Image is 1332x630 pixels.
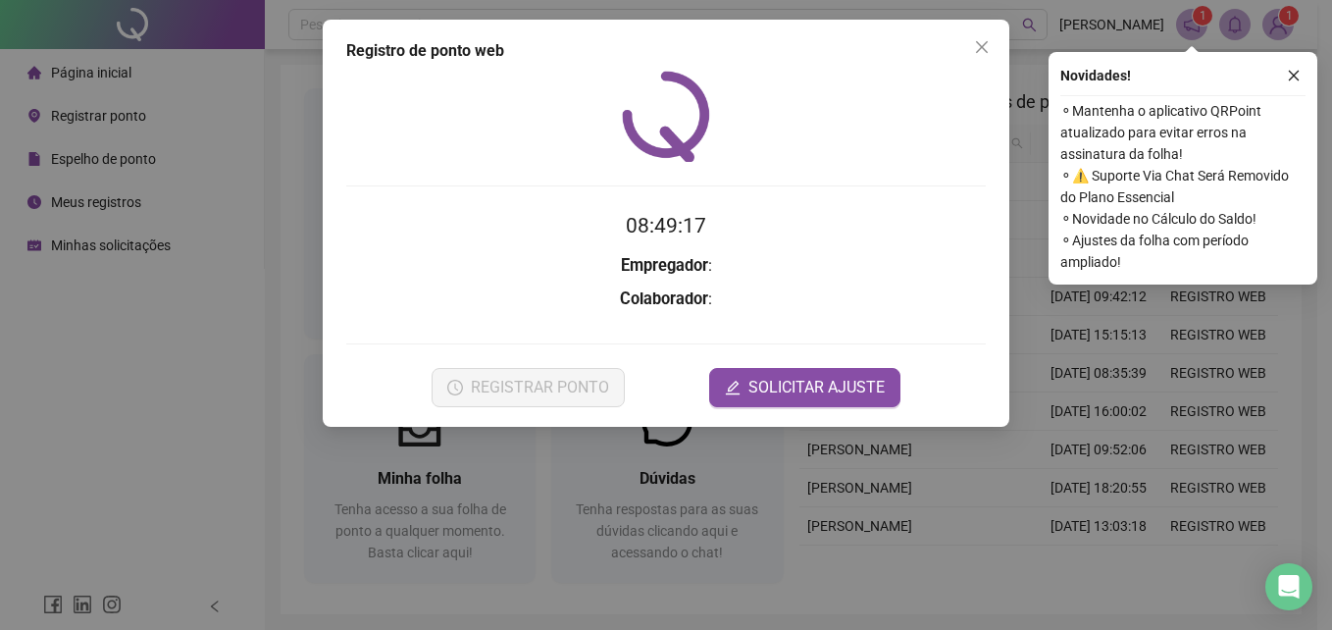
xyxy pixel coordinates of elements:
[1060,100,1306,165] span: ⚬ Mantenha o aplicativo QRPoint atualizado para evitar erros na assinatura da folha!
[1287,69,1301,82] span: close
[748,376,885,399] span: SOLICITAR AJUSTE
[974,39,990,55] span: close
[1060,230,1306,273] span: ⚬ Ajustes da folha com período ampliado!
[346,39,986,63] div: Registro de ponto web
[621,256,708,275] strong: Empregador
[432,368,625,407] button: REGISTRAR PONTO
[620,289,708,308] strong: Colaborador
[1060,208,1306,230] span: ⚬ Novidade no Cálculo do Saldo!
[626,214,706,237] time: 08:49:17
[346,287,986,312] h3: :
[346,253,986,279] h3: :
[966,31,998,63] button: Close
[622,71,710,162] img: QRPoint
[1060,165,1306,208] span: ⚬ ⚠️ Suporte Via Chat Será Removido do Plano Essencial
[709,368,900,407] button: editSOLICITAR AJUSTE
[725,380,741,395] span: edit
[1060,65,1131,86] span: Novidades !
[1265,563,1312,610] div: Open Intercom Messenger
